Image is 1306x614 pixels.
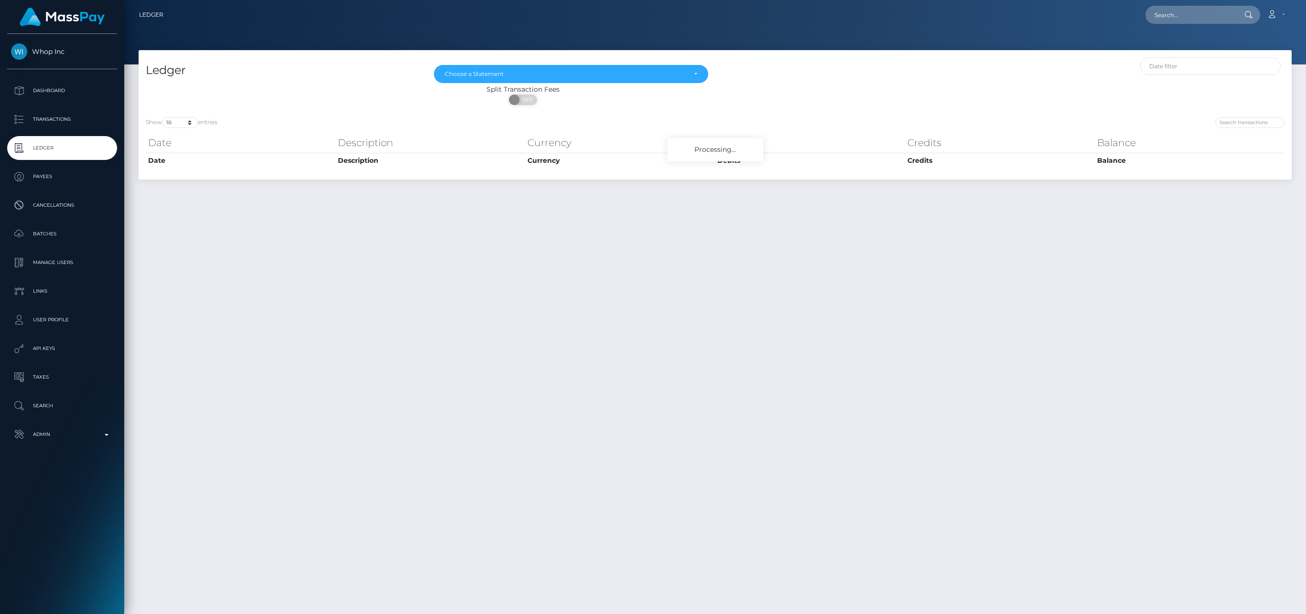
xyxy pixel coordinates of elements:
[7,222,117,246] a: Batches
[11,255,113,270] p: Manage Users
[1215,117,1284,128] input: Search transactions
[445,70,686,78] div: Choose a Statement
[715,153,905,168] th: Debits
[146,153,335,168] th: Date
[7,107,117,131] a: Transactions
[434,65,708,83] button: Choose a Statement
[162,117,198,128] select: Showentries
[7,136,117,160] a: Ledger
[1145,6,1235,24] input: Search...
[11,169,113,184] p: Payees
[11,43,27,60] img: Whop Inc
[11,399,113,413] p: Search
[139,85,907,95] div: Split Transaction Fees
[11,284,113,298] p: Links
[11,313,113,327] p: User Profile
[335,133,525,152] th: Description
[11,227,113,241] p: Batches
[11,141,113,155] p: Ledger
[11,341,113,356] p: API Keys
[139,5,163,25] a: Ledger
[7,47,117,56] span: Whop Inc
[11,370,113,384] p: Taxes
[7,279,117,303] a: Links
[146,117,217,128] label: Show entries
[11,112,113,127] p: Transactions
[514,95,538,105] span: OFF
[20,8,105,26] img: MassPay Logo
[525,133,715,152] th: Currency
[7,165,117,189] a: Payees
[7,79,117,103] a: Dashboard
[335,153,525,168] th: Description
[905,133,1095,152] th: Credits
[1140,57,1281,75] input: Date filter
[7,337,117,360] a: API Keys
[11,84,113,98] p: Dashboard
[7,365,117,389] a: Taxes
[1095,153,1284,168] th: Balance
[7,394,117,418] a: Search
[1095,133,1284,152] th: Balance
[7,251,117,275] a: Manage Users
[525,153,715,168] th: Currency
[146,133,335,152] th: Date
[11,427,113,442] p: Admin
[146,62,420,79] h4: Ledger
[715,133,905,152] th: Debits
[7,308,117,332] a: User Profile
[11,198,113,212] p: Cancellations
[7,423,117,446] a: Admin
[668,138,763,161] div: Processing...
[7,193,117,217] a: Cancellations
[905,153,1095,168] th: Credits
